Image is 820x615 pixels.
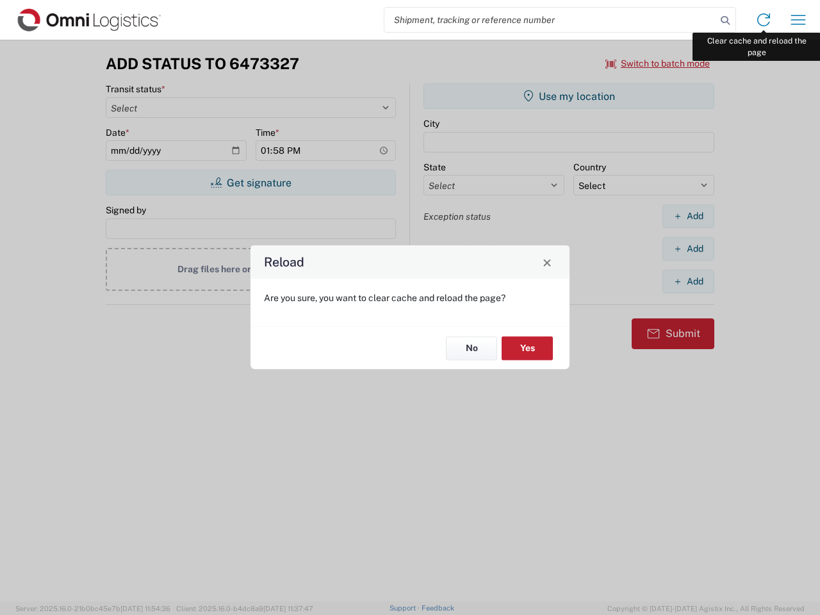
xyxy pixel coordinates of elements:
input: Shipment, tracking or reference number [384,8,716,32]
p: Are you sure, you want to clear cache and reload the page? [264,292,556,304]
button: No [446,336,497,360]
button: Yes [502,336,553,360]
button: Close [538,253,556,271]
h4: Reload [264,253,304,272]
